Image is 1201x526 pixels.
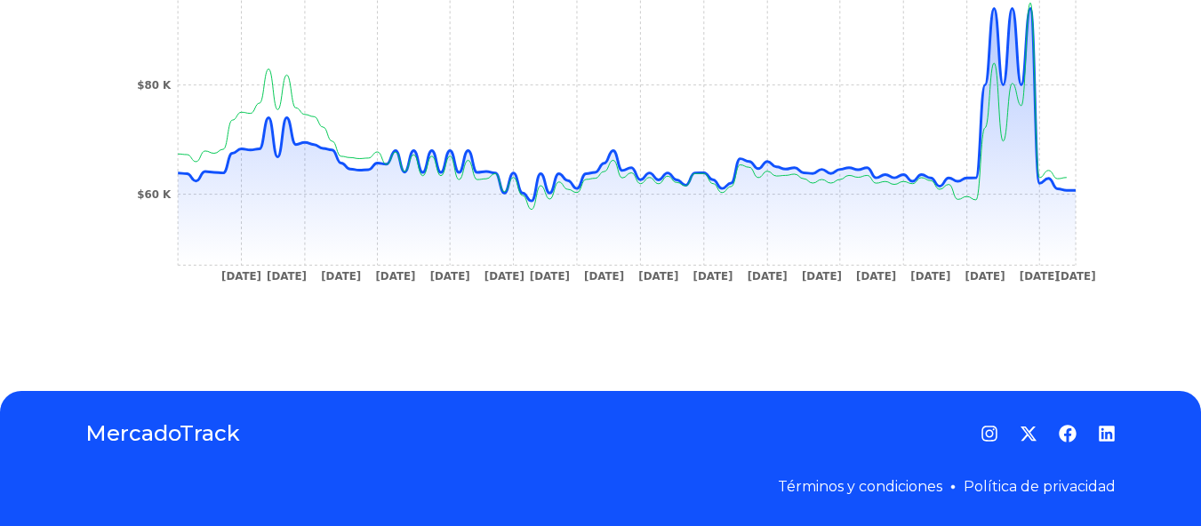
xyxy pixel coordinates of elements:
tspan: [DATE] [910,270,950,283]
tspan: [DATE] [856,270,896,283]
tspan: [DATE] [375,270,415,283]
a: MercadoTrack [85,419,240,448]
tspan: [DATE] [584,270,624,283]
tspan: [DATE] [484,270,524,283]
tspan: [DATE] [748,270,788,283]
tspan: [DATE] [802,270,842,283]
tspan: [DATE] [430,270,470,283]
tspan: $60 K [137,188,172,201]
a: LinkedIn [1098,425,1116,442]
tspan: [DATE] [267,270,307,283]
a: Política de privacidad [964,478,1116,495]
tspan: [DATE] [965,270,1005,283]
tspan: [DATE] [693,270,733,283]
tspan: [DATE] [321,270,361,283]
tspan: [DATE] [530,270,570,283]
a: Facebook [1059,425,1077,442]
tspan: [DATE] [638,270,678,283]
tspan: $80 K [137,79,172,92]
a: Instagram [981,425,998,442]
a: Twitter [1020,425,1037,442]
a: Términos y condiciones [778,478,942,495]
tspan: [DATE] [221,270,261,283]
tspan: [DATE] [1056,270,1096,283]
tspan: [DATE] [1020,270,1060,283]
